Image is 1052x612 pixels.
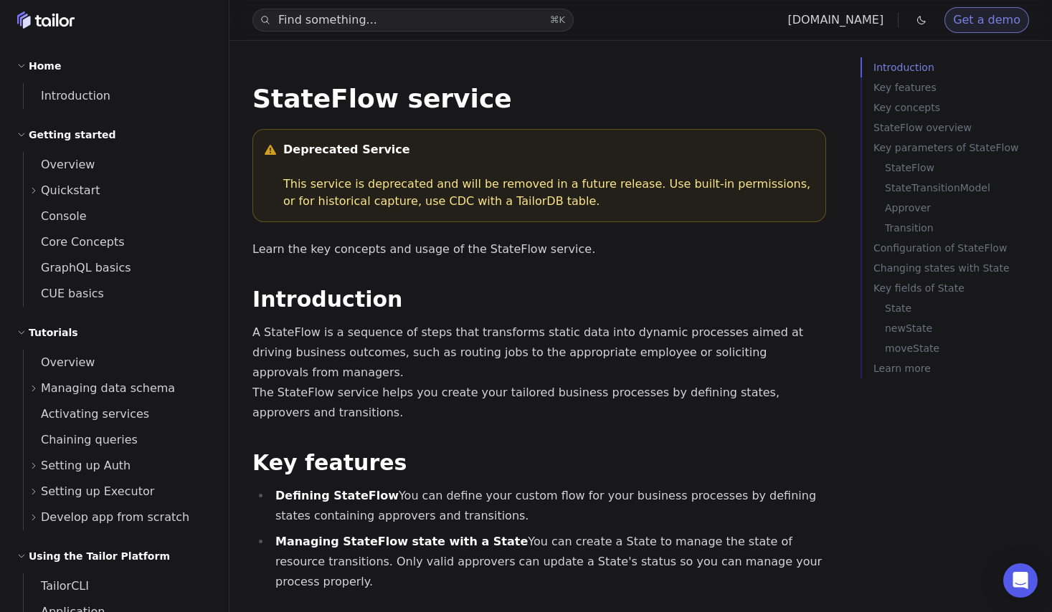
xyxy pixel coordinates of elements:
[873,278,1046,298] a: Key fields of State
[24,407,149,421] span: Activating services
[41,507,189,527] span: Develop app from scratch
[885,198,1046,218] a: Approver
[873,97,1046,118] a: Key concepts
[24,573,212,599] a: TailorCLI
[873,258,1046,278] a: Changing states with State
[885,318,1046,338] a: newState
[29,548,170,565] h2: Using the Tailor Platform
[41,456,131,476] span: Setting up Auth
[24,158,95,171] span: Overview
[252,9,574,32] button: Find something...⌘K
[944,7,1029,33] a: Get a demo
[24,287,104,300] span: CUE basics
[24,350,212,376] a: Overview
[283,176,814,210] p: This service is deprecated and will be removed in a future release. Use built-in permissions, or ...
[41,378,175,398] span: Managing data schema
[873,238,1046,258] a: Configuration of StateFlow
[271,532,826,592] li: You can create a State to manage the state of resource transitions. Only valid approvers can upda...
[24,281,212,307] a: CUE basics
[913,11,930,29] button: Toggle dark mode
[24,89,110,102] span: Introduction
[24,83,212,109] a: Introduction
[252,322,826,423] p: A StateFlow is a sequence of steps that transforms static data into dynamic processes aimed at dr...
[873,358,1046,378] a: Learn more
[275,489,399,502] strong: Defining StateFlow
[873,118,1046,138] a: StateFlow overview
[24,579,89,593] span: TailorCLI
[283,143,410,156] strong: Deprecated Service
[29,57,61,75] h2: Home
[252,239,826,259] p: Learn the key concepts and usage of the StateFlow service.
[24,433,138,446] span: Chaining queries
[885,178,1046,198] a: StateTransitionModel
[1003,563,1038,598] div: Open Intercom Messenger
[24,229,212,255] a: Core Concepts
[885,338,1046,358] a: moveState
[24,401,212,427] a: Activating services
[885,218,1046,238] a: Transition
[549,14,559,25] kbd: ⌘
[252,287,402,312] a: Introduction
[24,152,212,178] a: Overview
[24,355,95,369] span: Overview
[885,298,1046,318] a: State
[24,427,212,453] a: Chaining queries
[787,13,883,27] a: [DOMAIN_NAME]
[24,255,212,281] a: GraphQL basics
[271,486,826,526] li: You can define your custom flow for your business processes by defining states containing approve...
[41,181,100,201] span: Quickstart
[873,57,1046,77] a: Introduction
[29,126,116,143] h2: Getting started
[885,158,1046,178] a: StateFlow
[24,204,212,229] a: Console
[24,261,131,274] span: GraphQL basics
[24,235,125,249] span: Core Concepts
[24,209,87,223] span: Console
[252,450,407,475] a: Key features
[275,535,528,548] strong: Managing StateFlow state with a State
[17,11,75,29] a: Home
[252,84,512,113] a: StateFlow service
[29,324,78,341] h2: Tutorials
[873,77,1046,97] a: Key features
[41,482,154,502] span: Setting up Executor
[873,138,1046,158] a: Key parameters of StateFlow
[559,14,565,25] kbd: K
